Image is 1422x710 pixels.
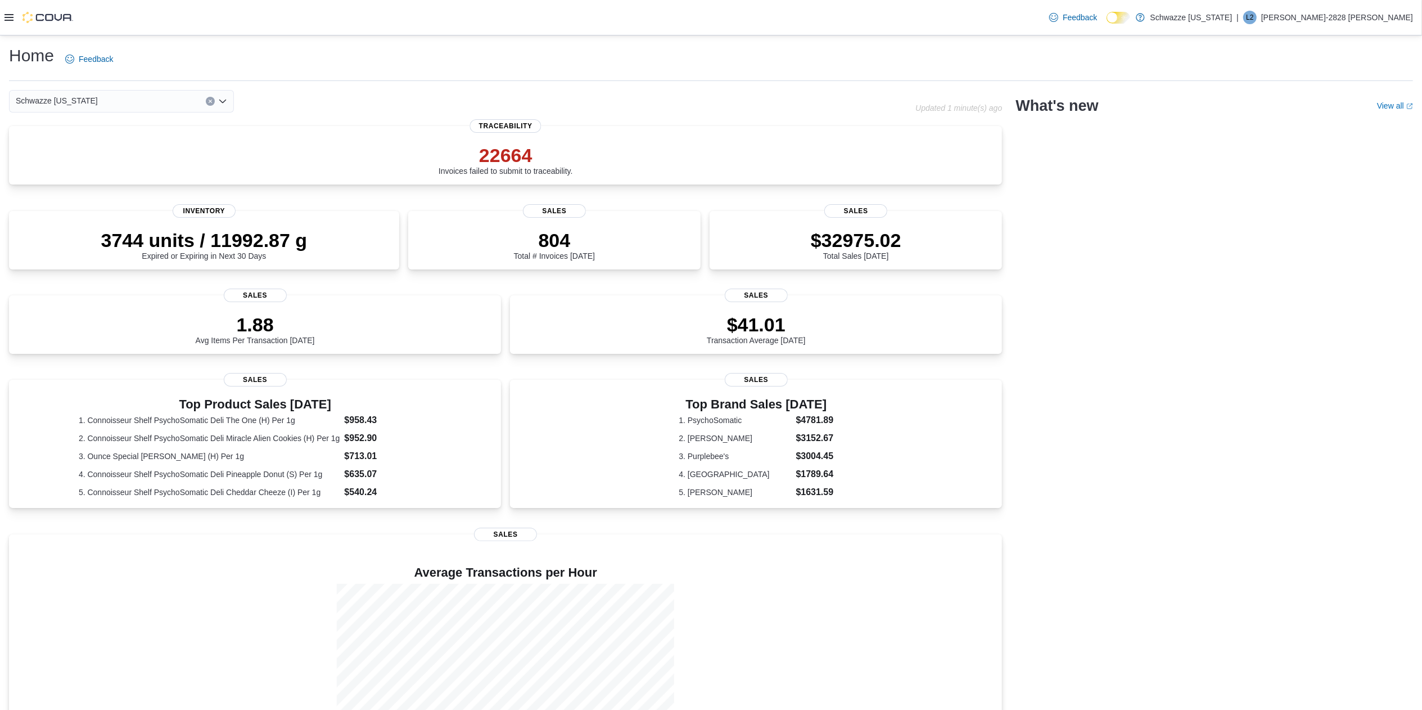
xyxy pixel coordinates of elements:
span: Sales [224,373,287,387]
dd: $3004.45 [796,450,834,463]
p: 22664 [439,144,573,167]
button: Open list of options [218,97,227,106]
p: | [1236,11,1239,24]
div: Avg Items Per Transaction [DATE] [196,313,315,345]
span: Feedback [79,53,113,65]
dd: $713.01 [344,450,431,463]
h4: Average Transactions per Hour [18,566,993,579]
dt: 5. [PERSON_NAME] [679,487,791,498]
div: Total # Invoices [DATE] [514,229,595,260]
dd: $4781.89 [796,414,834,427]
div: Expired or Expiring in Next 30 Days [101,229,308,260]
span: Sales [523,204,586,218]
dd: $635.07 [344,468,431,481]
dt: 1. Connoisseur Shelf PsychoSomatic Deli The One (H) Per 1g [79,415,340,426]
dd: $952.90 [344,432,431,445]
p: 804 [514,229,595,251]
span: Sales [474,528,537,541]
dt: 1. PsychoSomatic [679,415,791,426]
span: Schwazze [US_STATE] [16,94,98,107]
p: $41.01 [707,313,806,336]
dt: 4. [GEOGRAPHIC_DATA] [679,469,791,480]
span: Sales [224,289,287,302]
dd: $3152.67 [796,432,834,445]
div: Invoices failed to submit to traceability. [439,144,573,176]
dt: 3. Ounce Special [PERSON_NAME] (H) Per 1g [79,451,340,462]
svg: External link [1406,103,1413,110]
dd: $1631.59 [796,486,834,499]
div: Transaction Average [DATE] [707,313,806,345]
img: Cova [22,12,73,23]
p: 1.88 [196,313,315,336]
h3: Top Brand Sales [DATE] [679,398,833,411]
span: Sales [725,373,788,387]
span: Sales [725,289,788,302]
span: Traceability [470,119,541,133]
button: Clear input [206,97,215,106]
p: 3744 units / 11992.87 g [101,229,308,251]
input: Dark Mode [1107,12,1130,24]
dt: 2. [PERSON_NAME] [679,433,791,444]
p: Schwazze [US_STATE] [1150,11,1233,24]
h2: What's new [1015,97,1098,115]
a: View allExternal link [1377,101,1413,110]
dt: 2. Connoisseur Shelf PsychoSomatic Deli Miracle Alien Cookies (H) Per 1g [79,433,340,444]
p: Updated 1 minute(s) ago [915,104,1002,113]
div: Total Sales [DATE] [811,229,901,260]
div: Lizzette-2828 Marquez [1243,11,1257,24]
dt: 4. Connoisseur Shelf PsychoSomatic Deli Pineapple Donut (S) Per 1g [79,469,340,480]
p: $32975.02 [811,229,901,251]
dd: $540.24 [344,486,431,499]
span: L2 [1246,11,1253,24]
a: Feedback [1045,6,1102,29]
span: Sales [824,204,887,218]
dt: 3. Purplebee's [679,451,791,462]
dd: $958.43 [344,414,431,427]
p: [PERSON_NAME]-2828 [PERSON_NAME] [1261,11,1413,24]
span: Feedback [1063,12,1097,23]
dt: 5. Connoisseur Shelf PsychoSomatic Deli Cheddar Cheeze (I) Per 1g [79,487,340,498]
h3: Top Product Sales [DATE] [79,398,431,411]
h1: Home [9,44,54,67]
span: Inventory [173,204,236,218]
dd: $1789.64 [796,468,834,481]
a: Feedback [61,48,118,70]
